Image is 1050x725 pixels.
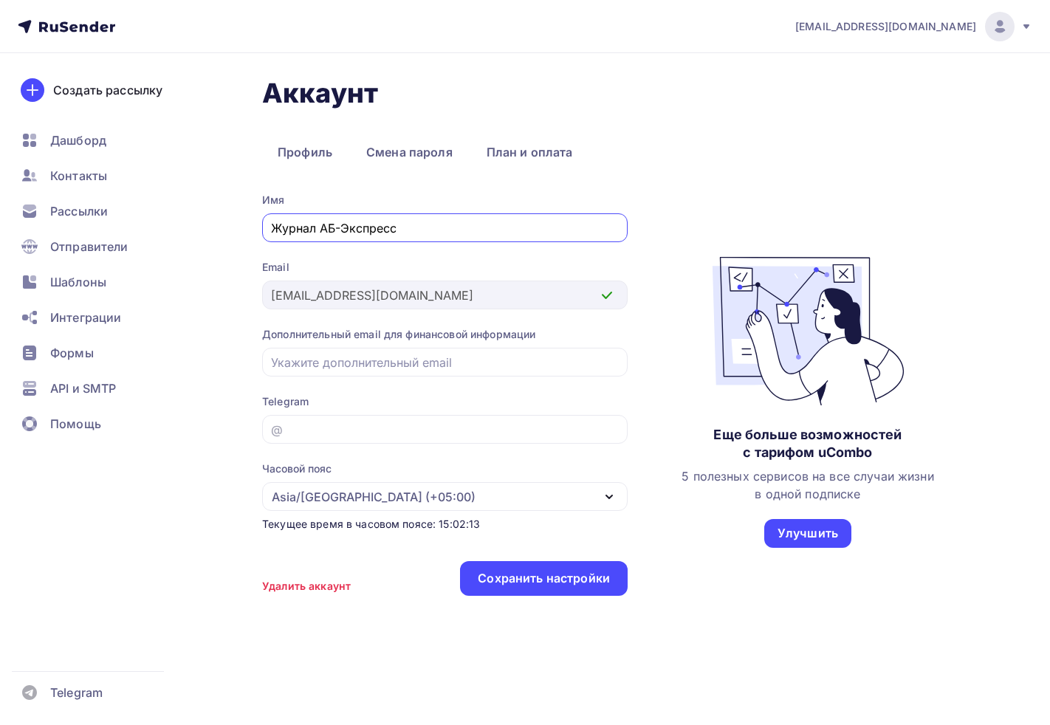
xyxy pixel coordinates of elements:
div: Еще больше возможностей с тарифом uCombo [713,426,902,461]
div: Email [262,260,628,275]
a: Смена пароля [351,135,468,169]
span: Дашборд [50,131,106,149]
a: Контакты [12,161,188,190]
a: Шаблоны [12,267,188,297]
a: Рассылки [12,196,188,226]
a: Формы [12,338,188,368]
span: Формы [50,344,94,362]
span: API и SMTP [50,379,116,397]
div: Удалить аккаунт [262,579,351,594]
div: @ [271,421,283,439]
div: Asia/[GEOGRAPHIC_DATA] (+05:00) [272,488,476,506]
input: Укажите дополнительный email [271,354,620,371]
h1: Аккаунт [262,77,988,109]
div: Создать рассылку [53,81,162,99]
div: Имя [262,193,628,207]
div: Текущее время в часовом поясе: 15:02:13 [262,517,628,532]
div: Улучшить [778,525,838,542]
div: Сохранить настройки [478,570,610,587]
span: Шаблоны [50,273,106,291]
a: Профиль [262,135,348,169]
span: Интеграции [50,309,121,326]
div: Дополнительный email для финансовой информации [262,327,628,342]
div: 5 полезных сервисов на все случаи жизни в одной подписке [682,467,933,503]
span: Помощь [50,415,101,433]
a: [EMAIL_ADDRESS][DOMAIN_NAME] [795,12,1032,41]
button: Часовой пояс Asia/[GEOGRAPHIC_DATA] (+05:00) [262,461,628,511]
a: Дашборд [12,126,188,155]
div: Telegram [262,394,628,409]
span: [EMAIL_ADDRESS][DOMAIN_NAME] [795,19,976,34]
span: Контакты [50,167,107,185]
a: Отправители [12,232,188,261]
span: Рассылки [50,202,108,220]
span: Telegram [50,684,103,701]
input: Введите имя [271,219,620,237]
div: Часовой пояс [262,461,332,476]
a: План и оплата [471,135,589,169]
span: Отправители [50,238,128,255]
